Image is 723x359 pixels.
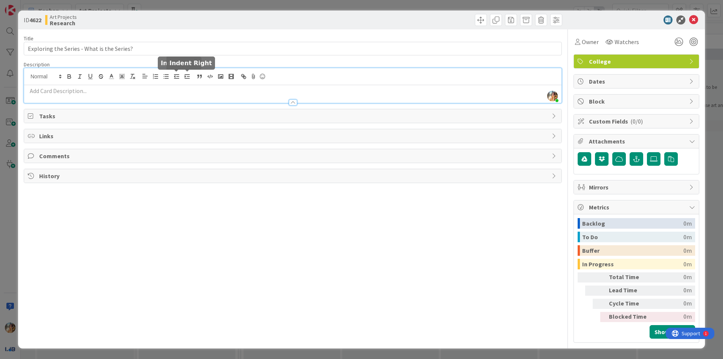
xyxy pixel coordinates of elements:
span: Art Projects [50,14,77,20]
div: 0m [683,245,692,256]
div: To Do [582,232,683,242]
div: Lead Time [609,286,650,296]
div: Buffer [582,245,683,256]
img: DgSP5OpwsSRUZKwS8gMSzgstfBmcQ77l.jpg [547,91,558,101]
span: Support [16,1,34,10]
div: 0m [683,218,692,229]
input: type card name here... [24,42,562,55]
h5: Indent Left [161,60,198,67]
div: 0m [653,286,692,296]
span: ID [24,15,41,24]
span: Metrics [589,203,685,212]
div: 0m [683,259,692,269]
span: Comments [39,151,548,160]
b: 4622 [29,16,41,24]
div: 0m [653,312,692,322]
div: 0m [683,232,692,242]
span: History [39,171,548,180]
span: ( 0/0 ) [630,118,643,125]
span: Tasks [39,112,548,121]
div: Backlog [582,218,683,229]
div: Cycle Time [609,299,650,309]
span: College [589,57,685,66]
div: 0m [653,299,692,309]
span: Watchers [615,37,639,46]
h5: Indent Right [169,60,212,67]
button: Show Details [650,325,695,339]
label: Title [24,35,34,42]
b: Research [50,20,77,26]
div: In Progress [582,259,683,269]
div: 1 [39,3,41,9]
span: Custom Fields [589,117,685,126]
span: Mirrors [589,183,685,192]
span: Dates [589,77,685,86]
span: Block [589,97,685,106]
div: Blocked Time [609,312,650,322]
span: Links [39,131,548,141]
div: 0m [653,272,692,283]
div: Total Time [609,272,650,283]
span: Attachments [589,137,685,146]
span: Owner [582,37,599,46]
span: Description [24,61,50,68]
